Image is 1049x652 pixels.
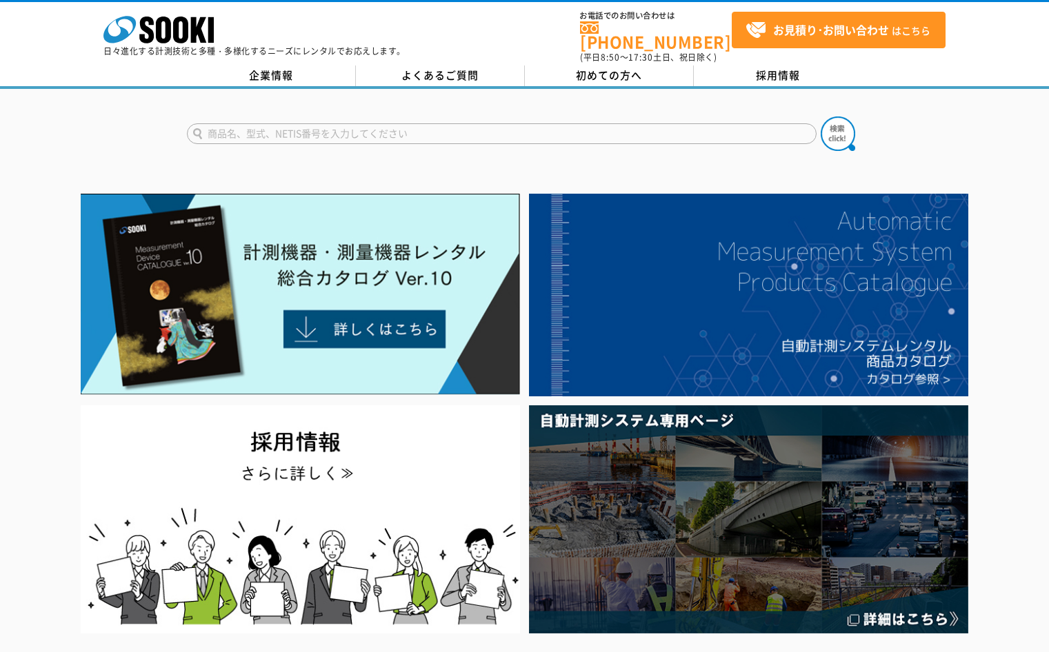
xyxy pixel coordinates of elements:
strong: お見積り･お問い合わせ [773,21,889,38]
span: お電話でのお問い合わせは [580,12,732,20]
img: 自動計測システムカタログ [529,194,968,396]
img: btn_search.png [821,116,855,151]
span: 初めての方へ [576,68,642,83]
a: 採用情報 [694,65,863,86]
a: お見積り･お問い合わせはこちら [732,12,946,48]
a: 初めての方へ [525,65,694,86]
img: SOOKI recruit [81,405,520,633]
img: Catalog Ver10 [81,194,520,395]
img: 自動計測システム専用ページ [529,405,968,633]
a: 企業情報 [187,65,356,86]
a: よくあるご質問 [356,65,525,86]
span: 17:30 [628,51,653,63]
span: はこちら [746,20,930,41]
span: 8:50 [601,51,620,63]
a: [PHONE_NUMBER] [580,21,732,50]
p: 日々進化する計測技術と多種・多様化するニーズにレンタルでお応えします。 [103,47,406,55]
span: (平日 ～ 土日、祝日除く) [580,51,717,63]
input: 商品名、型式、NETIS番号を入力してください [187,123,817,144]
